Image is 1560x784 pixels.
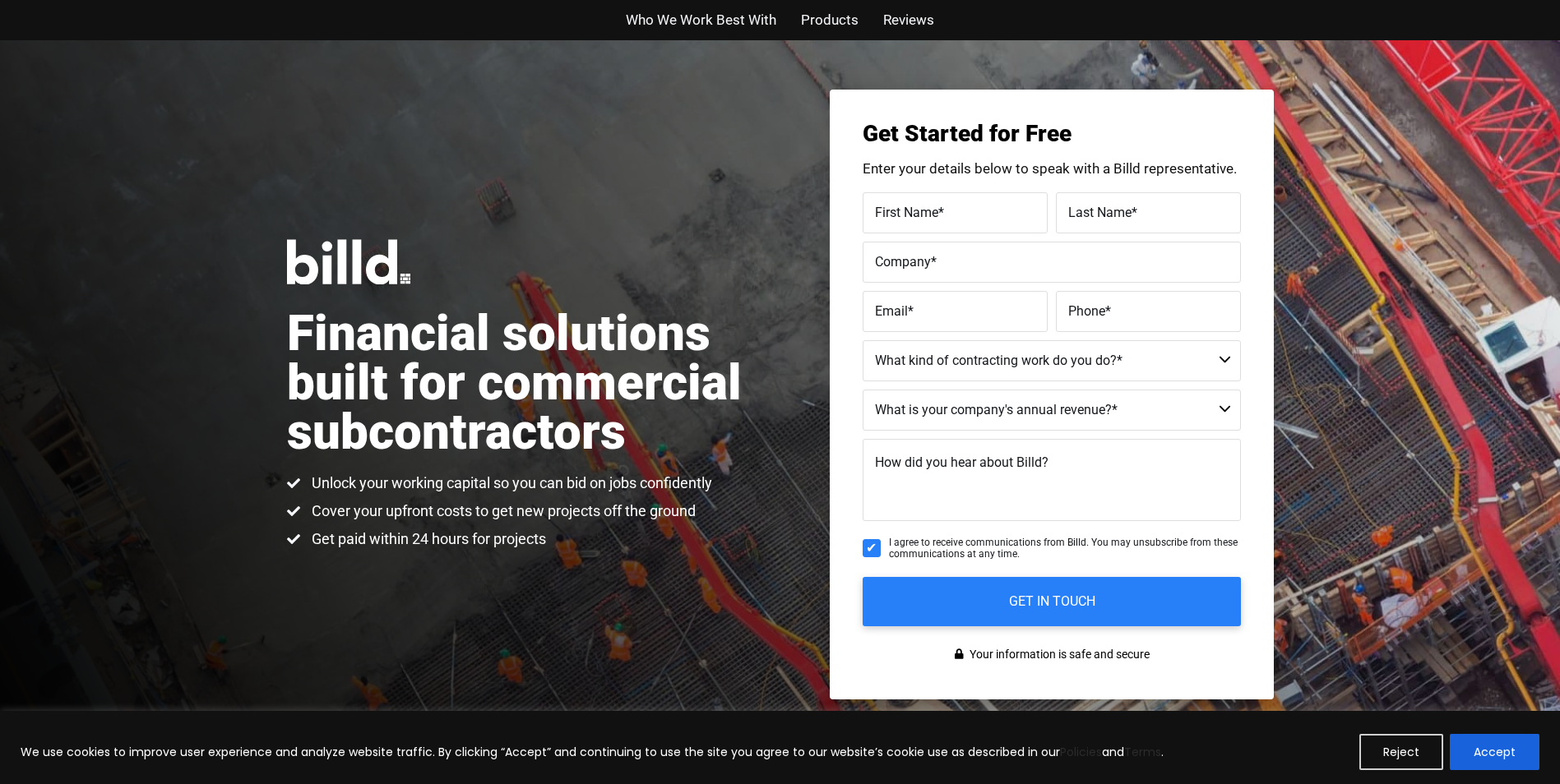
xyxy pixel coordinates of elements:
p: Enter your details below to speak with a Billd representative. [863,162,1241,176]
p: We use cookies to improve user experience and analyze website traffic. By clicking “Accept” and c... [21,742,1164,762]
span: I agree to receive communications from Billd. You may unsubscribe from these communications at an... [889,537,1241,560]
span: First Name [875,204,938,219]
span: Cover your upfront costs to get new projects off the ground [308,501,696,521]
button: Accept [1450,734,1539,770]
a: Reviews [883,8,934,32]
span: How did you hear about Billd? [875,454,1048,470]
span: Company [875,253,931,269]
span: Last Name [1068,204,1132,219]
button: Reject [1359,734,1443,770]
a: Policies [1060,744,1102,760]
a: Products [801,8,859,32]
a: Terms [1124,744,1161,760]
span: Your information is safe and secure [965,643,1150,666]
input: GET IN TOUCH [863,577,1241,626]
h1: Financial solutions built for commercial subcontractors [287,309,780,457]
input: I agree to receive communications from Billd. You may unsubscribe from these communications at an... [863,539,881,557]
span: Email [875,302,908,318]
span: Phone [1068,302,1105,318]
a: Who We Work Best With [626,8,776,32]
span: Unlock your working capital so you can bid on jobs confidently [308,473,712,493]
h3: Get Started for Free [863,122,1241,145]
span: Get paid within 24 hours for projects [308,529,546,549]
